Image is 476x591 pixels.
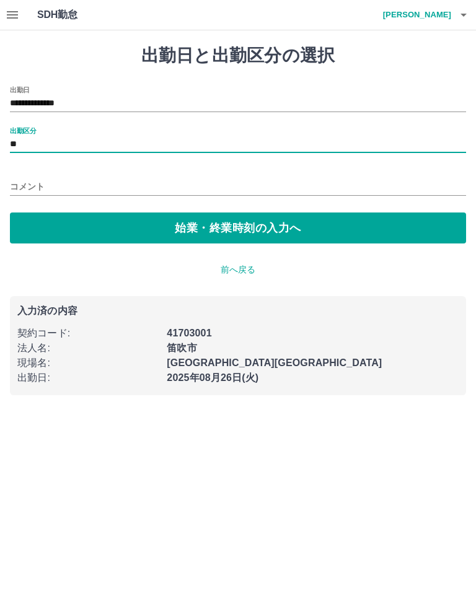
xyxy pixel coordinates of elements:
p: 前へ戻る [10,263,466,276]
label: 出勤日 [10,85,30,94]
p: 契約コード : [17,326,159,341]
p: 出勤日 : [17,370,159,385]
p: 現場名 : [17,356,159,370]
p: 入力済の内容 [17,306,459,316]
b: 41703001 [167,328,211,338]
label: 出勤区分 [10,126,36,135]
h1: 出勤日と出勤区分の選択 [10,45,466,66]
p: 法人名 : [17,341,159,356]
b: [GEOGRAPHIC_DATA][GEOGRAPHIC_DATA] [167,357,382,368]
b: 2025年08月26日(火) [167,372,258,383]
b: 笛吹市 [167,343,196,353]
button: 始業・終業時刻の入力へ [10,212,466,243]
